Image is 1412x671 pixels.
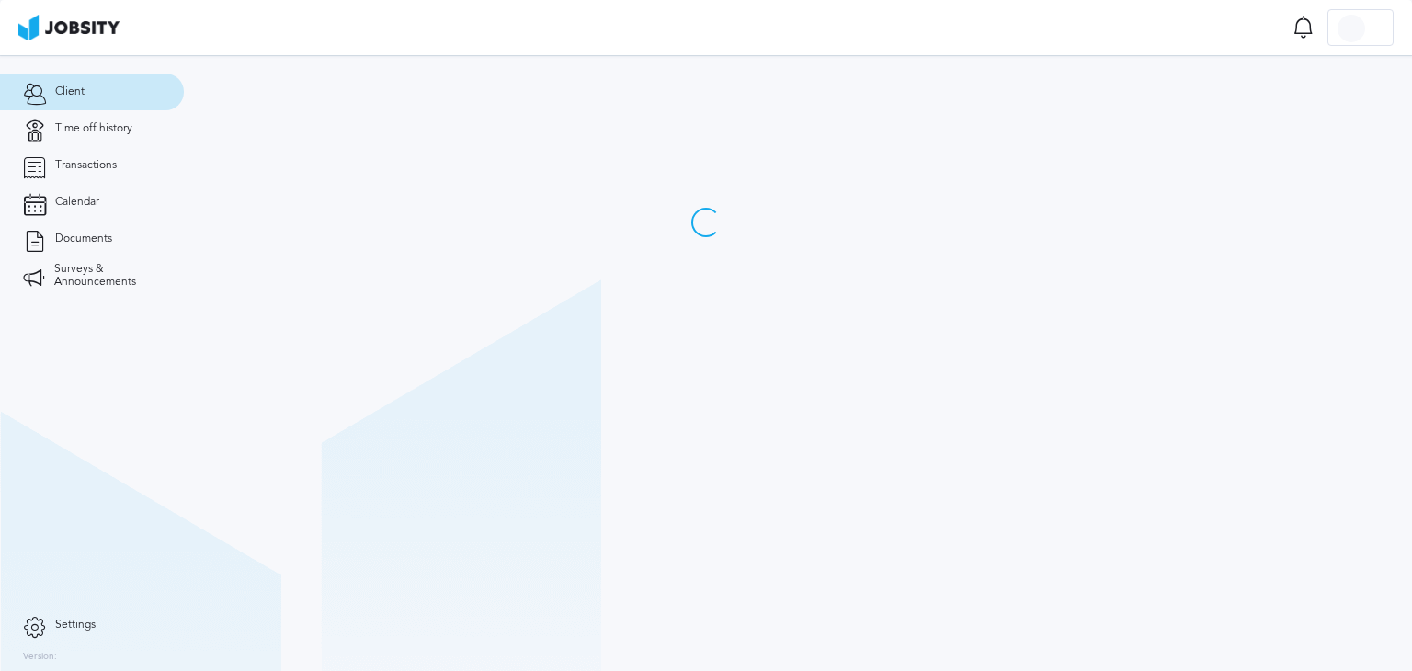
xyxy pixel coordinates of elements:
[55,196,99,209] span: Calendar
[54,263,161,289] span: Surveys & Announcements
[55,85,85,98] span: Client
[55,122,132,135] span: Time off history
[55,233,112,245] span: Documents
[23,652,57,663] label: Version:
[18,15,120,40] img: ab4bad089aa723f57921c736e9817d99.png
[55,159,117,172] span: Transactions
[55,619,96,631] span: Settings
